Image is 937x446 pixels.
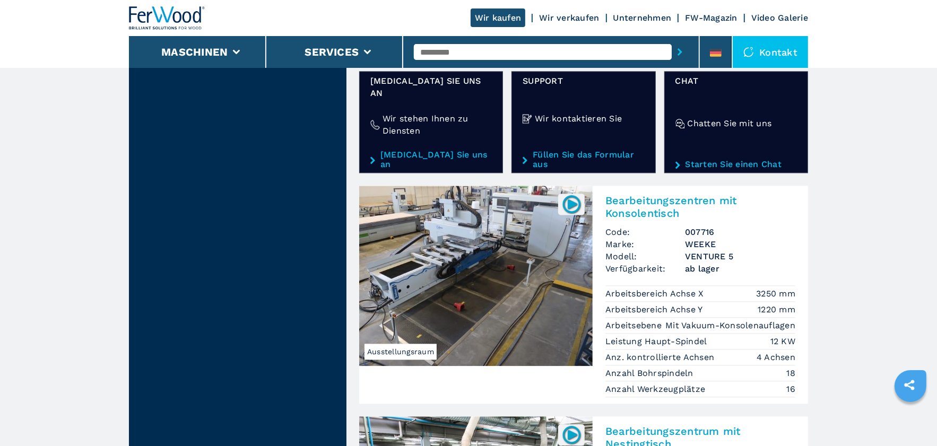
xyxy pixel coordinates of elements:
[605,352,717,363] p: Anz. kontrollierte Achsen
[305,46,359,58] button: Services
[733,36,808,68] div: Kontakt
[605,320,664,331] p: Arbeitsebene
[757,351,795,363] em: 4 Achsen
[370,120,380,129] img: Wir stehen Ihnen zu Diensten
[129,6,205,30] img: Ferwood
[688,117,772,129] h4: Chatten Sie mit uns
[685,238,795,250] h3: WEEKE
[758,303,795,316] em: 1220 mm
[359,186,593,366] img: Bearbeitungszentren mit Konsolentisch WEEKE VENTURE 5
[523,150,644,169] a: Füllen Sie das Formular aus
[613,13,672,23] a: Unternehmen
[383,112,492,137] h4: Wir stehen Ihnen zu Diensten
[605,263,685,275] span: Verfügbarkeit:
[605,383,708,395] p: Anzahl Werkzeugplätze
[672,40,688,64] button: submit-button
[605,250,685,263] span: Modell:
[161,46,228,58] button: Maschinen
[685,263,795,275] span: ab lager
[770,335,795,347] em: 12 KW
[751,13,808,23] a: Video Galerie
[787,367,796,379] em: 18
[605,226,685,238] span: Code:
[471,8,526,27] a: Wir kaufen
[605,368,696,379] p: Anzahl Bohrspindeln
[523,75,644,87] span: Support
[523,114,532,124] img: Wir kontaktieren Sie
[675,160,797,169] a: Starten Sie einen Chat
[605,238,685,250] span: Marke:
[787,383,796,395] em: 16
[561,194,582,214] img: 007716
[561,424,582,445] img: 005947
[605,304,706,316] p: Arbeitsbereich Achse Y
[892,398,929,438] iframe: Chat
[675,119,685,128] img: Chatten Sie mit uns
[675,75,797,87] span: Chat
[685,226,795,238] h3: 007716
[756,287,795,300] em: 3250 mm
[685,250,795,263] h3: VENTURE 5
[605,288,707,300] p: Arbeitsbereich Achse X
[359,186,808,404] a: Bearbeitungszentren mit Konsolentisch WEEKE VENTURE 5Ausstellungsraum007716Bearbeitungszentren mi...
[535,112,622,125] h4: Wir kontaktieren Sie
[370,150,492,169] a: [MEDICAL_DATA] Sie uns an
[605,336,710,347] p: Leistung Haupt-Spindel
[539,13,599,23] a: Wir verkaufen
[685,13,738,23] a: FW-Magazin
[743,47,754,57] img: Kontakt
[605,194,795,220] h2: Bearbeitungszentren mit Konsolentisch
[370,75,492,99] span: [MEDICAL_DATA] Sie uns an
[365,344,437,360] span: Ausstellungsraum
[665,319,795,331] em: Mit Vakuum-Konsolenauflagen
[896,372,923,398] a: sharethis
